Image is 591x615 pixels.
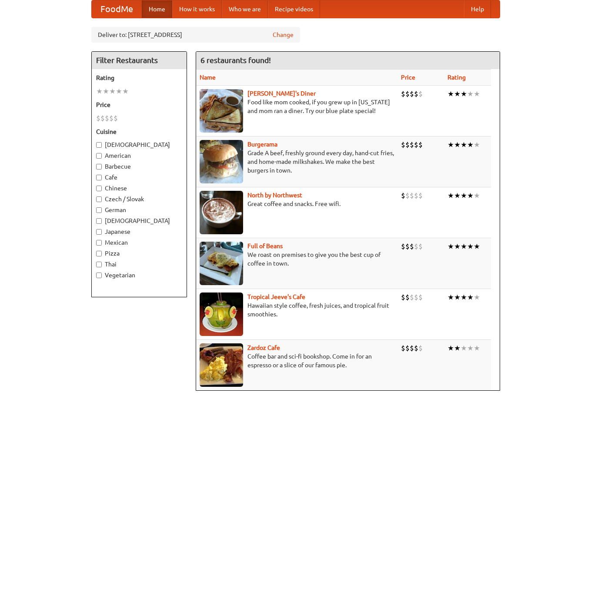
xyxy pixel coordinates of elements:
[96,238,182,247] label: Mexican
[96,100,182,109] h5: Price
[467,89,474,99] li: ★
[92,52,187,69] h4: Filter Restaurants
[447,140,454,150] li: ★
[96,207,102,213] input: German
[247,192,302,199] a: North by Northwest
[474,191,480,200] li: ★
[401,74,415,81] a: Price
[247,243,283,249] b: Full of Beans
[405,89,410,99] li: $
[410,343,414,353] li: $
[100,113,105,123] li: $
[247,90,316,97] b: [PERSON_NAME]'s Diner
[222,0,268,18] a: Who we are
[418,293,423,302] li: $
[447,191,454,200] li: ★
[414,140,418,150] li: $
[461,140,467,150] li: ★
[200,140,243,183] img: burgerama.jpg
[405,140,410,150] li: $
[461,89,467,99] li: ★
[200,56,271,64] ng-pluralize: 6 restaurants found!
[454,140,461,150] li: ★
[96,186,102,191] input: Chinese
[454,343,461,353] li: ★
[405,343,410,353] li: $
[200,89,243,133] img: sallys.jpg
[200,242,243,285] img: beans.jpg
[96,151,182,160] label: American
[96,153,102,159] input: American
[96,229,102,235] input: Japanese
[200,149,394,175] p: Grade A beef, freshly ground every day, hand-cut fries, and home-made milkshakes. We make the bes...
[273,30,294,39] a: Change
[464,0,491,18] a: Help
[96,227,182,236] label: Japanese
[474,242,480,251] li: ★
[401,191,405,200] li: $
[401,242,405,251] li: $
[474,343,480,353] li: ★
[405,293,410,302] li: $
[200,191,243,234] img: north.jpg
[418,140,423,150] li: $
[200,199,394,208] p: Great coffee and snacks. Free wifi.
[405,242,410,251] li: $
[247,141,277,148] a: Burgerama
[447,89,454,99] li: ★
[96,184,182,193] label: Chinese
[461,293,467,302] li: ★
[418,191,423,200] li: $
[103,86,109,96] li: ★
[96,218,102,224] input: [DEMOGRAPHIC_DATA]
[105,113,109,123] li: $
[454,242,461,251] li: ★
[92,0,142,18] a: FoodMe
[200,293,243,336] img: jeeves.jpg
[467,191,474,200] li: ★
[401,343,405,353] li: $
[114,113,118,123] li: $
[96,73,182,82] h5: Rating
[467,140,474,150] li: ★
[410,89,414,99] li: $
[200,301,394,319] p: Hawaiian style coffee, fresh juices, and tropical fruit smoothies.
[96,196,102,202] input: Czech / Slovak
[401,89,405,99] li: $
[96,216,182,225] label: [DEMOGRAPHIC_DATA]
[200,98,394,115] p: Food like mom cooked, if you grew up in [US_STATE] and mom ran a diner. Try our blue plate special!
[91,27,300,43] div: Deliver to: [STREET_ADDRESS]
[96,251,102,256] input: Pizza
[454,293,461,302] li: ★
[410,191,414,200] li: $
[461,191,467,200] li: ★
[247,344,280,351] a: Zardoz Cafe
[474,140,480,150] li: ★
[268,0,320,18] a: Recipe videos
[96,206,182,214] label: German
[96,260,182,269] label: Thai
[467,293,474,302] li: ★
[467,343,474,353] li: ★
[96,271,182,279] label: Vegetarian
[96,142,102,148] input: [DEMOGRAPHIC_DATA]
[96,162,182,171] label: Barbecue
[447,242,454,251] li: ★
[414,89,418,99] li: $
[116,86,122,96] li: ★
[401,293,405,302] li: $
[109,113,114,123] li: $
[474,89,480,99] li: ★
[96,173,182,182] label: Cafe
[474,293,480,302] li: ★
[467,242,474,251] li: ★
[410,293,414,302] li: $
[96,164,102,170] input: Barbecue
[414,293,418,302] li: $
[447,343,454,353] li: ★
[96,140,182,149] label: [DEMOGRAPHIC_DATA]
[461,343,467,353] li: ★
[414,191,418,200] li: $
